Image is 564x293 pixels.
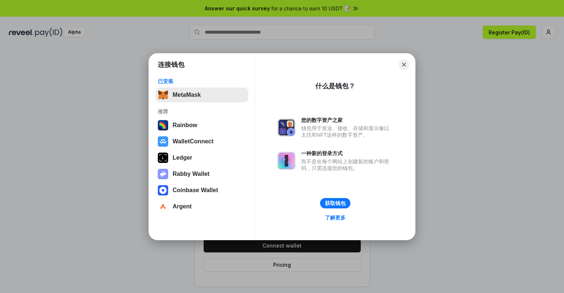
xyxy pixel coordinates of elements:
div: 了解更多 [325,214,346,221]
img: svg+xml,%3Csvg%20xmlns%3D%22http%3A%2F%2Fwww.w3.org%2F2000%2Fsvg%22%20fill%3D%22none%22%20viewBox... [158,169,168,179]
img: svg+xml,%3Csvg%20width%3D%2228%22%20height%3D%2228%22%20viewBox%3D%220%200%2028%2028%22%20fill%3D... [158,201,168,212]
button: Ledger [156,150,248,165]
a: 了解更多 [320,213,350,222]
div: 已安装 [158,78,246,85]
h1: 连接钱包 [158,60,184,69]
img: svg+xml,%3Csvg%20xmlns%3D%22http%3A%2F%2Fwww.w3.org%2F2000%2Fsvg%22%20fill%3D%22none%22%20viewBox... [278,152,295,170]
img: svg+xml,%3Csvg%20width%3D%22120%22%20height%3D%22120%22%20viewBox%3D%220%200%20120%20120%22%20fil... [158,120,168,130]
div: Argent [173,203,192,210]
button: Rabby Wallet [156,167,248,181]
button: Close [399,59,409,70]
div: Coinbase Wallet [173,187,218,194]
div: 您的数字资产之家 [301,117,393,123]
div: Rabby Wallet [173,171,210,177]
img: svg+xml,%3Csvg%20xmlns%3D%22http%3A%2F%2Fwww.w3.org%2F2000%2Fsvg%22%20width%3D%2228%22%20height%3... [158,153,168,163]
div: Rainbow [173,122,197,129]
img: svg+xml,%3Csvg%20xmlns%3D%22http%3A%2F%2Fwww.w3.org%2F2000%2Fsvg%22%20fill%3D%22none%22%20viewBox... [278,119,295,136]
button: 获取钱包 [320,198,350,208]
div: 什么是钱包？ [315,82,355,91]
img: svg+xml,%3Csvg%20fill%3D%22none%22%20height%3D%2233%22%20viewBox%3D%220%200%2035%2033%22%20width%... [158,90,168,100]
img: svg+xml,%3Csvg%20width%3D%2228%22%20height%3D%2228%22%20viewBox%3D%220%200%2028%2028%22%20fill%3D... [158,136,168,147]
div: 钱包用于发送、接收、存储和显示像以太坊和NFT这样的数字资产。 [301,125,393,138]
div: Ledger [173,154,192,161]
div: 一种新的登录方式 [301,150,393,157]
button: WalletConnect [156,134,248,149]
button: Argent [156,199,248,214]
div: 而不是在每个网站上创建新的账户和密码，只需连接您的钱包。 [301,158,393,171]
div: 推荐 [158,108,246,115]
img: svg+xml,%3Csvg%20width%3D%2228%22%20height%3D%2228%22%20viewBox%3D%220%200%2028%2028%22%20fill%3D... [158,185,168,195]
div: MetaMask [173,92,201,98]
button: Rainbow [156,118,248,133]
div: WalletConnect [173,138,214,145]
div: 获取钱包 [325,200,346,207]
button: MetaMask [156,88,248,102]
button: Coinbase Wallet [156,183,248,198]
